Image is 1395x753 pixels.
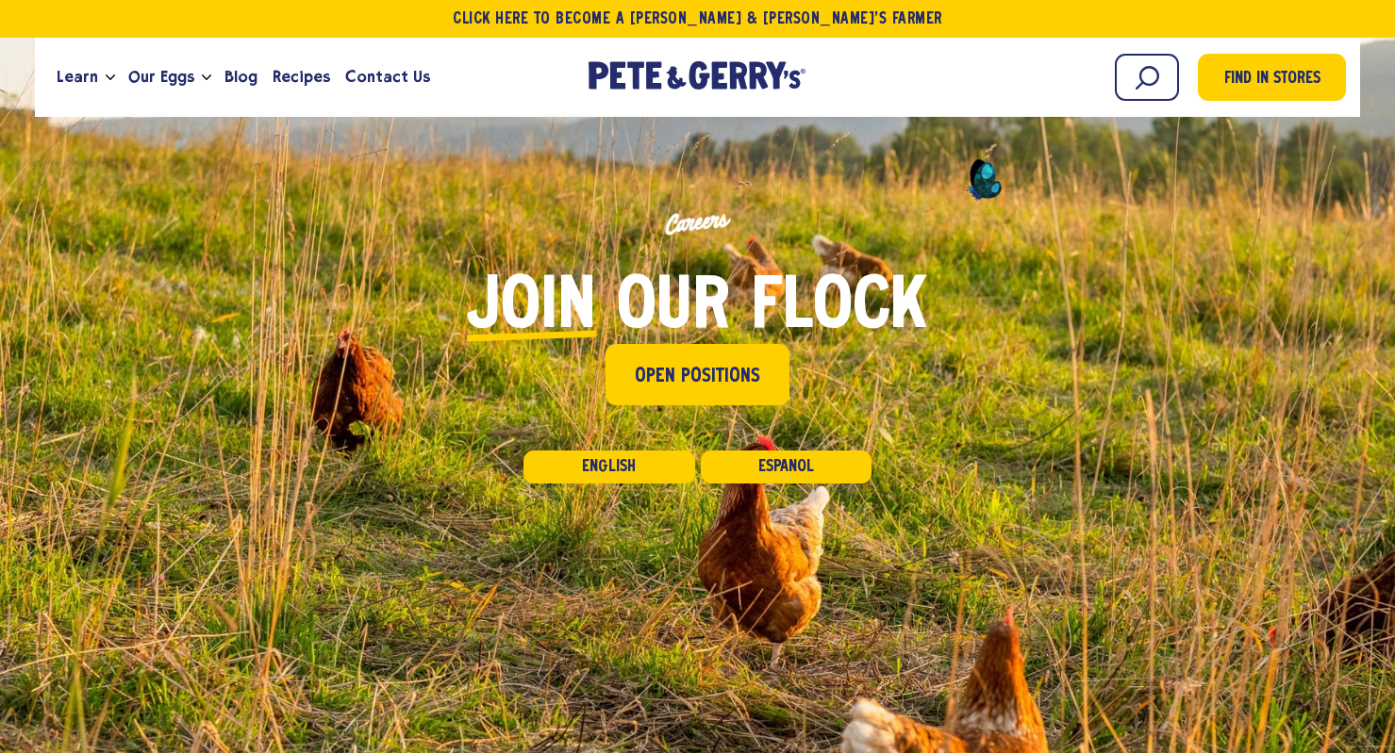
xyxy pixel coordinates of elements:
span: Blog [224,65,257,89]
a: Open Positions [606,344,789,405]
a: Find in Stores [1198,54,1346,101]
span: Find in Stores [1224,67,1320,92]
a: Recipes [265,52,338,103]
p: Careers [118,149,1277,297]
span: Learn [57,65,98,89]
a: English [523,450,695,483]
a: Contact Us [338,52,437,103]
a: Learn [49,52,106,103]
span: Open Positions [635,362,760,391]
button: Open the dropdown menu for Learn [106,74,115,81]
span: flock [751,273,927,344]
span: our [617,273,730,344]
span: Our Eggs [128,65,194,89]
a: Our Eggs [121,52,202,103]
span: Contact Us [345,65,429,89]
button: Open the dropdown menu for Our Eggs [202,74,211,81]
a: Blog [217,52,265,103]
a: Español [701,450,872,483]
span: Recipes [273,65,330,89]
input: Search [1115,54,1179,101]
span: Join [467,273,596,344]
